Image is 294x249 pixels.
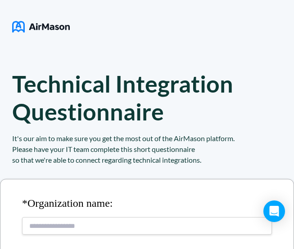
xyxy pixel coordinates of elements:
[22,197,272,210] h4: *Organization name:
[12,18,70,36] img: logo
[263,200,285,222] div: Open Intercom Messenger
[12,70,276,125] h1: Technical Integration Questionnaire
[12,155,282,165] div: so that we're able to connect regarding technical integrations.
[12,144,282,155] div: Please have your IT team complete this short questionnaire
[12,133,282,144] div: It's our aim to make sure you get the most out of the AirMason platform.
